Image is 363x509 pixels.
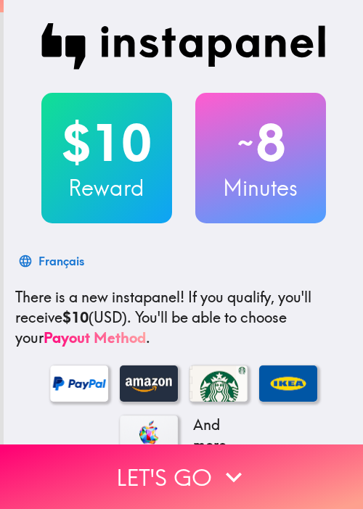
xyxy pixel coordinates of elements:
b: $10 [62,308,89,326]
img: Instapanel [41,23,326,70]
div: Français [38,251,84,271]
button: Français [15,247,90,276]
p: And more... [189,415,248,455]
span: There is a new instapanel! [15,288,184,306]
a: Payout Method [44,328,146,347]
span: ~ [235,121,256,165]
p: If you qualify, you'll receive (USD) . You'll be able to choose your . [15,287,351,348]
h3: Reward [41,173,172,203]
h3: Minutes [195,173,326,203]
h2: $10 [41,113,172,173]
h2: 8 [195,113,326,173]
